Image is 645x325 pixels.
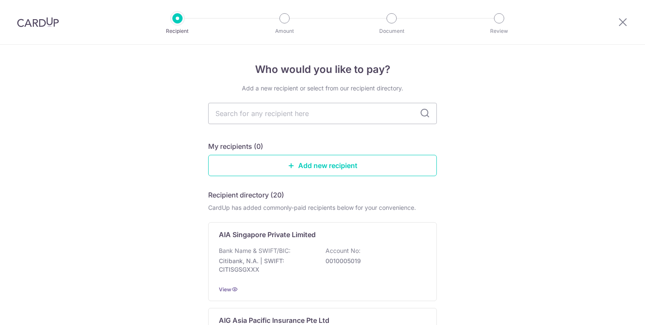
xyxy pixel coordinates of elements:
img: CardUp [17,17,59,27]
p: Account No: [325,247,360,255]
p: Recipient [146,27,209,35]
h4: Who would you like to pay? [208,62,437,77]
div: CardUp has added commonly-paid recipients below for your convenience. [208,203,437,212]
p: Amount [253,27,316,35]
p: Citibank, N.A. | SWIFT: CITISGSGXXX [219,257,314,274]
iframe: Opens a widget where you can find more information [590,299,636,321]
h5: My recipients (0) [208,141,263,151]
p: Bank Name & SWIFT/BIC: [219,247,291,255]
h5: Recipient directory (20) [208,190,284,200]
a: Add new recipient [208,155,437,176]
a: View [219,286,231,293]
p: 0010005019 [325,257,421,265]
div: Add a new recipient or select from our recipient directory. [208,84,437,93]
input: Search for any recipient here [208,103,437,124]
p: AIA Singapore Private Limited [219,229,316,240]
p: Document [360,27,423,35]
p: Review [468,27,531,35]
